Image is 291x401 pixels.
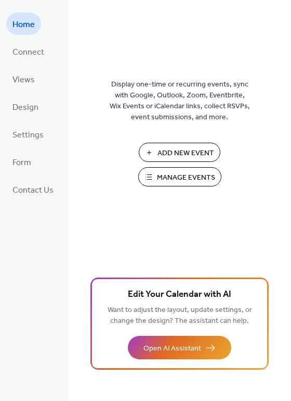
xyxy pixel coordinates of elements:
a: Views [6,68,41,90]
a: Contact Us [6,178,60,200]
button: Manage Events [138,167,221,186]
a: Design [6,95,45,118]
a: Home [6,12,41,35]
span: Views [12,72,35,88]
span: Manage Events [157,172,215,183]
a: Connect [6,40,50,62]
span: Design [12,99,38,116]
a: Form [6,151,37,173]
span: Display one-time or recurring events, sync with Google, Outlook, Zoom, Eventbrite, Wix Events or ... [110,79,250,123]
span: Settings [12,127,44,143]
span: Form [12,155,31,171]
span: Home [12,17,35,33]
button: Open AI Assistant [128,336,231,359]
span: Connect [12,44,44,60]
span: Open AI Assistant [143,343,201,354]
button: Add New Event [139,143,220,162]
span: Contact Us [12,182,54,198]
span: Want to adjust the layout, update settings, or change the design? The assistant can help. [108,303,252,328]
span: Edit Your Calendar with AI [128,287,231,302]
span: Add New Event [157,148,214,159]
a: Settings [6,123,50,145]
